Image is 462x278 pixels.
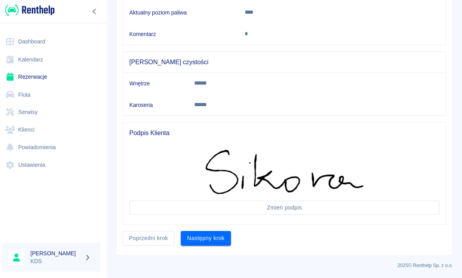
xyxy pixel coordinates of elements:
[6,88,104,105] a: Flota
[132,201,439,216] button: Zmień podpis
[132,60,439,68] span: [PERSON_NAME] czystości
[6,35,104,53] a: Dashboard
[34,257,85,265] p: KDS
[6,140,104,157] a: Powiadomienia
[119,262,453,269] p: 2025 © Renthelp Sp. z o.o.
[132,130,439,138] span: Podpis Klienta
[6,70,104,88] a: Rezerwacje
[126,231,177,246] button: Poprzedni krok
[6,105,104,123] a: Serwisy
[132,81,184,89] h6: Wnętrze
[9,6,58,19] img: Renthelp logo
[34,249,85,257] h6: [PERSON_NAME]
[208,151,364,195] img: Podpis
[6,157,104,175] a: Ustawienia
[183,231,233,246] button: Następny krok
[6,53,104,70] a: Kalendarz
[6,6,58,19] a: Renthelp logo
[132,32,234,40] h6: Komentarz
[132,11,234,19] h6: Aktualny poziom paliwa
[6,123,104,140] a: Klienci
[132,103,184,110] h6: Karoseria
[92,9,104,19] button: Zwiń nawigację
